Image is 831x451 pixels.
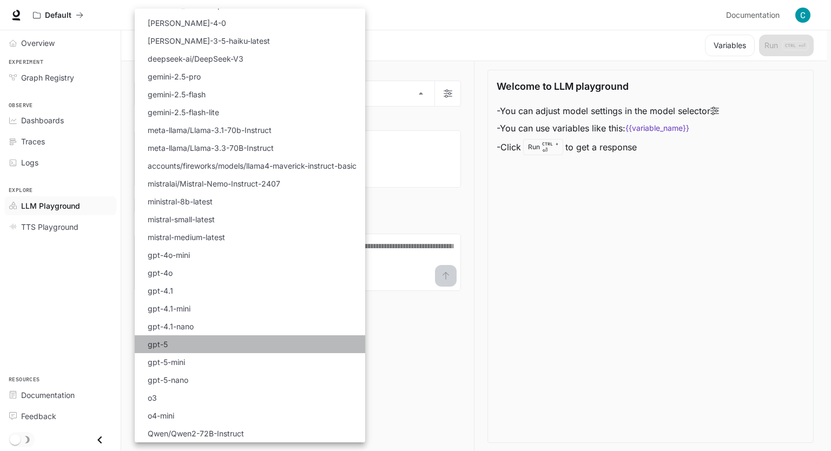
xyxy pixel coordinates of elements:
[148,53,243,64] p: deepseek-ai/DeepSeek-V3
[148,35,270,47] p: [PERSON_NAME]-3-5-haiku-latest
[148,17,226,29] p: [PERSON_NAME]-4-0
[148,196,213,207] p: ministral-8b-latest
[148,321,194,332] p: gpt-4.1-nano
[148,214,215,225] p: mistral-small-latest
[148,124,272,136] p: meta-llama/Llama-3.1-70b-Instruct
[148,89,206,100] p: gemini-2.5-flash
[148,267,173,278] p: gpt-4o
[148,71,201,82] p: gemini-2.5-pro
[148,142,274,154] p: meta-llama/Llama-3.3-70B-Instruct
[148,392,157,403] p: o3
[148,249,190,261] p: gpt-4o-mini
[148,231,225,243] p: mistral-medium-latest
[148,303,190,314] p: gpt-4.1-mini
[148,374,188,386] p: gpt-5-nano
[148,285,173,296] p: gpt-4.1
[148,428,244,439] p: Qwen/Qwen2-72B-Instruct
[148,178,280,189] p: mistralai/Mistral-Nemo-Instruct-2407
[148,356,185,368] p: gpt-5-mini
[148,410,174,421] p: o4-mini
[148,107,219,118] p: gemini-2.5-flash-lite
[148,339,168,350] p: gpt-5
[148,160,357,171] p: accounts/fireworks/models/llama4-maverick-instruct-basic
